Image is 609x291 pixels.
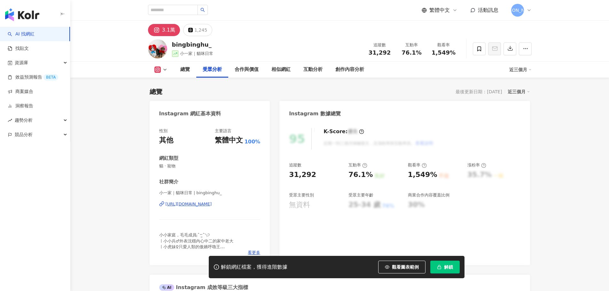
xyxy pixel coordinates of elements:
div: 3.1萬 [162,26,175,34]
div: 總覽 [150,87,162,96]
div: 觀看率 [408,162,427,168]
span: 1,549% [432,50,456,56]
div: 1,549% [408,170,437,180]
a: 效益預測報告BETA [8,74,58,80]
span: 31,292 [369,49,391,56]
span: 76.1% [402,50,421,56]
button: 解鎖 [430,261,460,273]
span: [PERSON_NAME] [499,7,536,14]
img: logo [5,8,39,21]
div: 社群簡介 [159,179,178,185]
a: 商案媒合 [8,88,33,95]
span: 小一家｜貓咪日常 [180,51,213,56]
img: KOL Avatar [148,39,167,58]
div: 網紅類型 [159,155,178,162]
div: 相似網紅 [271,66,291,73]
div: Instagram 網紅基本資料 [159,110,221,117]
div: 最後更新日期：[DATE] [456,89,502,94]
span: 小小家庭，毛毛成員₍ˆ⠒̫ˆ◝₎੭ ㅣ小小兵♂外表沈穩內心中二的家中老大 ㅣ小虎妹♀只愛人類的傲嬌呼嚕王 ㅣ小黑炭♂不是在搞事就在搞事路上之黏人第一 ㅣ[PERSON_NAME]♀高冷系氣質溫柔... [159,233,255,290]
span: 100% [245,138,260,145]
div: AI [159,284,175,291]
div: 創作內容分析 [335,66,364,73]
div: K-Score : [324,128,364,135]
div: 互動率 [348,162,367,168]
div: 受眾主要年齡 [348,192,373,198]
div: 31,292 [289,170,316,180]
span: 貓 · 寵物 [159,163,261,169]
span: 趨勢分析 [15,113,33,127]
div: [URL][DOMAIN_NAME] [166,201,212,207]
span: 解鎖 [444,264,453,270]
div: 性別 [159,128,168,134]
div: 追蹤數 [368,42,392,48]
button: 觀看圖表範例 [378,261,426,273]
div: 無資料 [289,200,310,210]
div: 觀看率 [432,42,456,48]
div: 互動分析 [303,66,323,73]
div: 近三個月 [508,88,530,96]
div: 其他 [159,135,173,145]
a: searchAI 找網紅 [8,31,35,37]
span: rise [8,118,12,123]
div: 追蹤數 [289,162,301,168]
div: 近三個月 [509,65,532,75]
div: 互動率 [400,42,424,48]
div: 1,245 [194,26,207,34]
span: 觀看圖表範例 [392,264,419,270]
div: Instagram 成效等級三大指標 [159,284,248,291]
div: 繁體中文 [215,135,243,145]
div: 主要語言 [215,128,231,134]
span: 活動訊息 [478,7,498,13]
div: Instagram 數據總覽 [289,110,341,117]
div: 76.1% [348,170,373,180]
div: 漲粉率 [467,162,486,168]
a: 找貼文 [8,45,29,52]
div: 受眾分析 [203,66,222,73]
div: 總覽 [180,66,190,73]
span: 競品分析 [15,127,33,142]
div: bingbinghu_ [172,41,213,49]
span: 繁體中文 [429,7,450,14]
a: 洞察報告 [8,103,33,109]
span: 資源庫 [15,56,28,70]
div: 合作與價值 [235,66,259,73]
span: search [200,8,205,12]
a: [URL][DOMAIN_NAME] [159,201,261,207]
button: 3.1萬 [148,24,180,36]
button: 1,245 [183,24,212,36]
div: 商業合作內容覆蓋比例 [408,192,449,198]
span: 小一家｜貓咪日常 | bingbinghu_ [159,190,261,196]
div: 受眾主要性別 [289,192,314,198]
span: 看更多 [248,250,260,256]
div: 解鎖網紅檔案，獲得進階數據 [221,264,287,271]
